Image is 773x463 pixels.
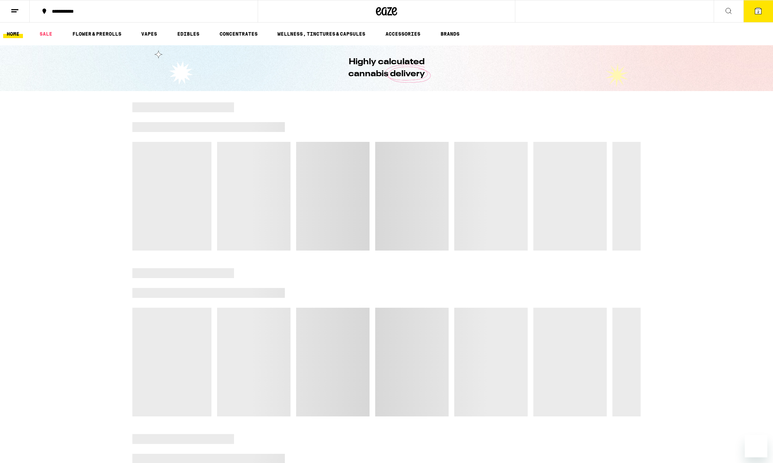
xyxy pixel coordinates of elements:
iframe: Button to launch messaging window [745,435,767,457]
a: HOME [3,30,23,38]
a: VAPES [138,30,161,38]
a: FLOWER & PREROLLS [69,30,125,38]
span: 2 [757,10,759,14]
a: EDIBLES [174,30,203,38]
h1: Highly calculated cannabis delivery [328,56,445,80]
a: CONCENTRATES [216,30,261,38]
a: BRANDS [437,30,463,38]
a: SALE [36,30,56,38]
button: 2 [743,0,773,22]
a: WELLNESS, TINCTURES & CAPSULES [274,30,369,38]
a: ACCESSORIES [382,30,424,38]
